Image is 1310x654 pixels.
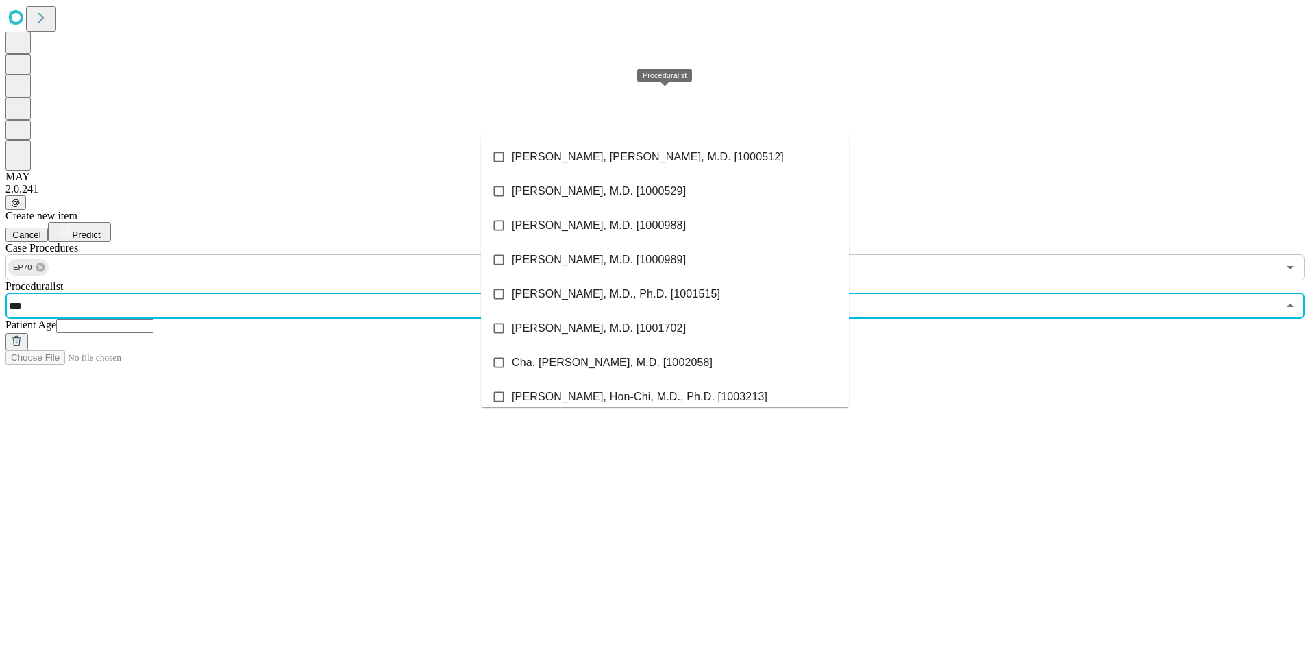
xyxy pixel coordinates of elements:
span: EP70 [8,260,38,276]
span: [PERSON_NAME], M.D. [1000529] [512,183,686,199]
span: [PERSON_NAME], [PERSON_NAME], M.D. [1000512] [512,149,784,165]
span: [PERSON_NAME], Hon-Chi, M.D., Ph.D. [1003213] [512,389,767,405]
span: Cancel [12,230,41,240]
button: Cancel [5,228,48,242]
div: 2.0.241 [5,183,1305,195]
span: [PERSON_NAME], M.D. [1001702] [512,320,686,337]
div: MAY [5,171,1305,183]
button: Close [1281,296,1300,315]
span: Predict [72,230,100,240]
span: @ [11,197,21,208]
button: @ [5,195,26,210]
button: Predict [48,222,111,242]
div: EP70 [8,259,49,276]
span: Cha, [PERSON_NAME], M.D. [1002058] [512,354,713,371]
span: [PERSON_NAME], M.D. [1000989] [512,252,686,268]
span: [PERSON_NAME], M.D. [1000988] [512,217,686,234]
div: Proceduralist [637,69,692,82]
span: Proceduralist [5,280,63,292]
span: Scheduled Procedure [5,242,78,254]
button: Open [1281,258,1300,277]
span: [PERSON_NAME], M.D., Ph.D. [1001515] [512,286,720,302]
span: Create new item [5,210,77,221]
span: Patient Age [5,319,56,330]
